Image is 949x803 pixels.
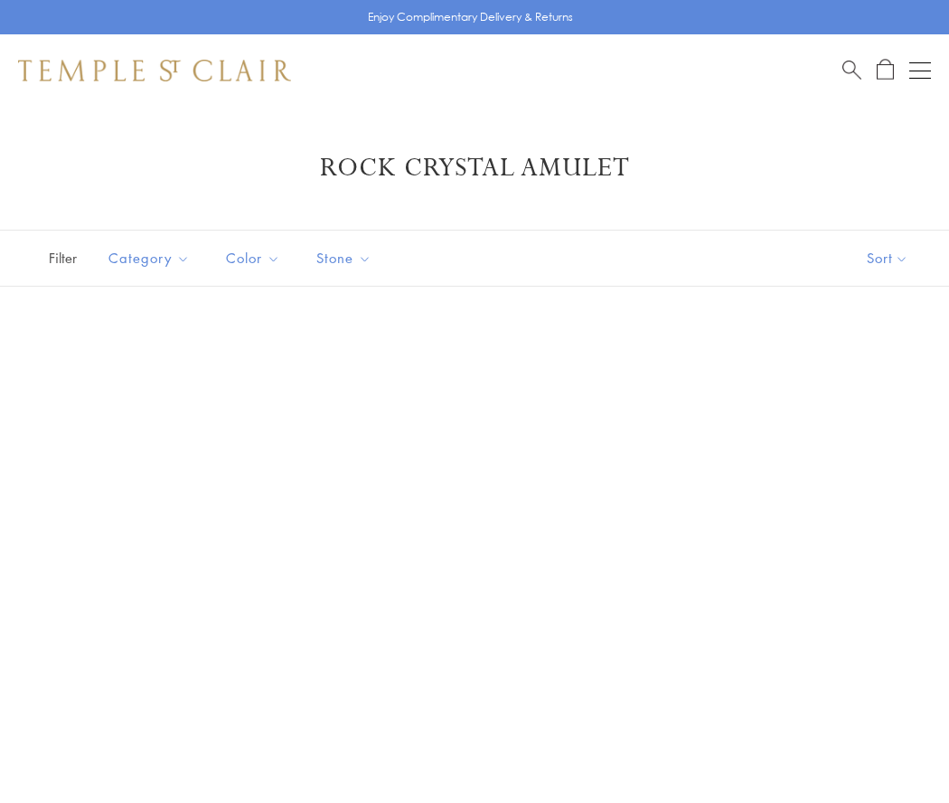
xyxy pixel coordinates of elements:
[217,247,294,269] span: Color
[307,247,385,269] span: Stone
[303,238,385,279] button: Stone
[45,152,904,184] h1: Rock Crystal Amulet
[212,238,294,279] button: Color
[842,59,861,81] a: Search
[95,238,203,279] button: Category
[99,247,203,269] span: Category
[909,60,931,81] button: Open navigation
[18,60,291,81] img: Temple St. Clair
[877,59,894,81] a: Open Shopping Bag
[368,8,573,26] p: Enjoy Complimentary Delivery & Returns
[826,231,949,286] button: Show sort by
